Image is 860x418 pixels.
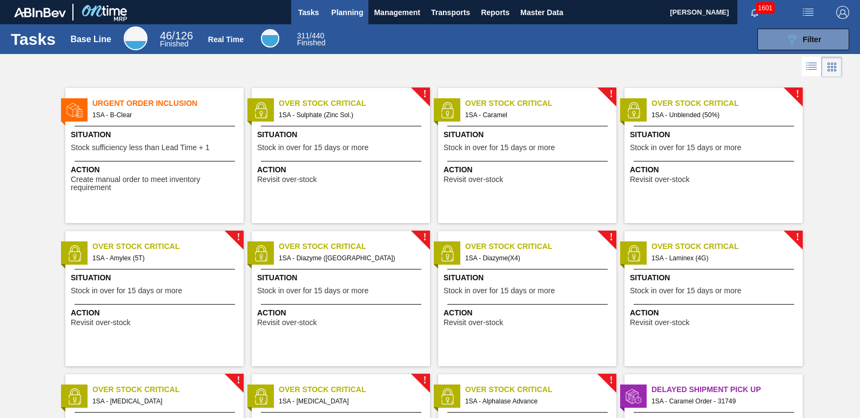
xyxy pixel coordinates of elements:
span: 1SA - Sulphate (Zinc Sol.) [279,109,421,121]
div: Base Line [124,26,147,50]
img: Logout [836,6,849,19]
span: Revisit over-stock [630,319,689,327]
span: ! [423,233,426,241]
span: 1SA - Diazyme (MA) [279,252,421,264]
img: status [66,102,83,118]
span: Finished [297,38,326,47]
img: status [439,102,455,118]
span: Stock in over for 15 days or more [257,144,368,152]
span: Transports [431,6,470,19]
img: status [253,388,269,404]
span: Over Stock Critical [279,384,430,395]
span: Reports [481,6,509,19]
div: Real Time [261,29,279,48]
span: Stock in over for 15 days or more [444,287,555,295]
span: Over Stock Critical [465,98,616,109]
span: Over Stock Critical [465,384,616,395]
span: Revisit over-stock [630,176,689,184]
span: 1SA - Amylex (5T) [92,252,235,264]
span: Stock sufficiency less than Lead Time + 1 [71,144,210,152]
div: Base Line [70,35,111,44]
span: Action [257,307,427,319]
span: Revisit over-stock [444,176,503,184]
span: Revisit over-stock [444,319,503,327]
span: 1SA - Lactic Acid [92,395,235,407]
span: Action [630,307,800,319]
span: 1SA - B-Clear [92,109,235,121]
img: status [439,245,455,261]
span: 1SA - Magnesium Oxide [279,395,421,407]
span: 1SA - Laminex (4G) [651,252,794,264]
span: Over Stock Critical [465,241,616,252]
span: Situation [444,272,614,284]
img: status [626,245,642,261]
span: Situation [257,129,427,140]
img: status [626,388,642,404]
span: Action [71,164,241,176]
span: Situation [71,129,241,140]
span: ! [796,90,799,98]
span: ! [423,90,426,98]
span: Urgent Order Inclusion [92,98,244,109]
span: ! [609,233,613,241]
span: Management [374,6,420,19]
span: Situation [71,272,241,284]
span: 1SA - Caramel [465,109,608,121]
span: Planning [331,6,363,19]
span: Stock in over for 15 days or more [444,144,555,152]
span: 1SA - Diazyme(X4) [465,252,608,264]
span: / 126 [160,30,193,42]
span: Finished [160,39,189,48]
span: Action [71,307,241,319]
span: 311 [297,31,310,40]
button: Notifications [737,5,772,20]
span: 1601 [756,2,775,14]
span: Action [257,164,427,176]
span: ! [609,90,613,98]
div: Base Line [160,31,193,48]
span: ! [609,376,613,385]
img: status [253,102,269,118]
span: ! [423,376,426,385]
span: Action [444,164,614,176]
span: Over Stock Critical [92,384,244,395]
span: / 440 [297,31,325,40]
span: Master Data [520,6,563,19]
span: Situation [257,272,427,284]
span: Delayed Shipment Pick Up [651,384,803,395]
span: Over Stock Critical [651,241,803,252]
button: Filter [757,29,849,50]
span: Revisit over-stock [257,319,317,327]
span: Stock in over for 15 days or more [257,287,368,295]
span: Over Stock Critical [651,98,803,109]
span: Revisit over-stock [257,176,317,184]
span: Action [630,164,800,176]
img: status [253,245,269,261]
span: Filter [803,35,821,44]
div: Card Vision [822,57,842,77]
span: Over Stock Critical [92,241,244,252]
div: Real Time [297,32,326,46]
span: Stock in over for 15 days or more [630,144,741,152]
span: 46 [160,30,172,42]
img: TNhmsLtSVTkK8tSr43FrP2fwEKptu5GPRR3wAAAABJRU5ErkJggg== [14,8,66,17]
span: ! [237,376,240,385]
span: 1SA - Alphalase Advance [465,395,608,407]
span: Over Stock Critical [279,98,430,109]
span: Over Stock Critical [279,241,430,252]
span: Stock in over for 15 days or more [630,287,741,295]
span: Tasks [297,6,320,19]
span: ! [237,233,240,241]
span: Create manual order to meet inventory requirement [71,176,241,192]
div: Real Time [208,35,244,44]
span: Action [444,307,614,319]
img: userActions [802,6,815,19]
span: ! [796,233,799,241]
span: Stock in over for 15 days or more [71,287,182,295]
img: status [66,245,83,261]
span: Situation [444,129,614,140]
span: Revisit over-stock [71,319,130,327]
span: Situation [630,272,800,284]
img: status [439,388,455,404]
h1: Tasks [11,33,56,45]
